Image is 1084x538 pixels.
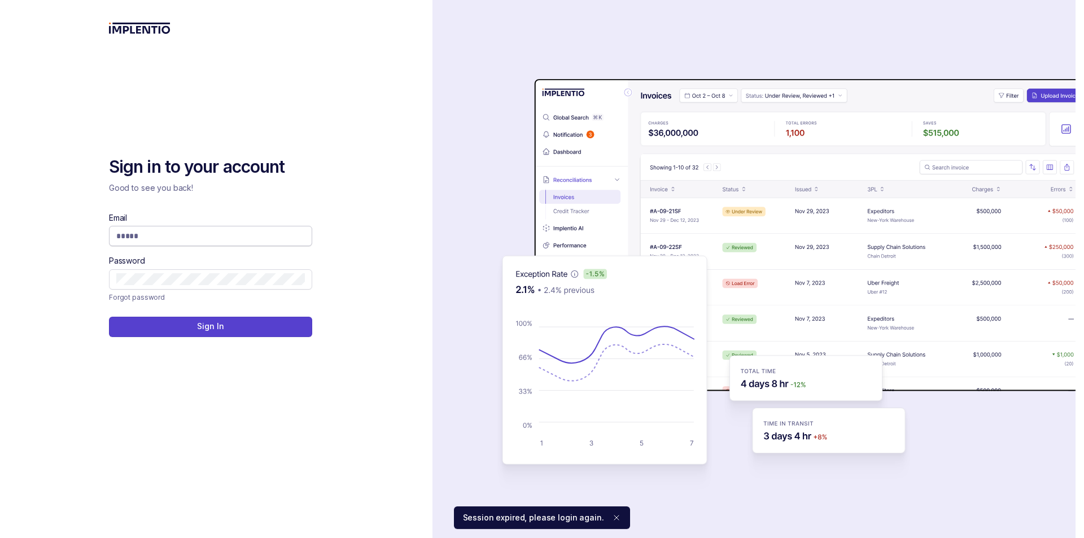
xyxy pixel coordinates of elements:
[197,321,224,332] p: Sign In
[463,512,604,523] p: Session expired, please login again.
[109,156,312,178] h2: Sign in to your account
[109,317,312,337] button: Sign In
[109,23,171,34] img: logo
[109,182,312,194] p: Good to see you back!
[109,292,165,303] a: Link Forgot password
[109,292,165,303] p: Forgot password
[109,212,127,224] label: Email
[109,255,145,266] label: Password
